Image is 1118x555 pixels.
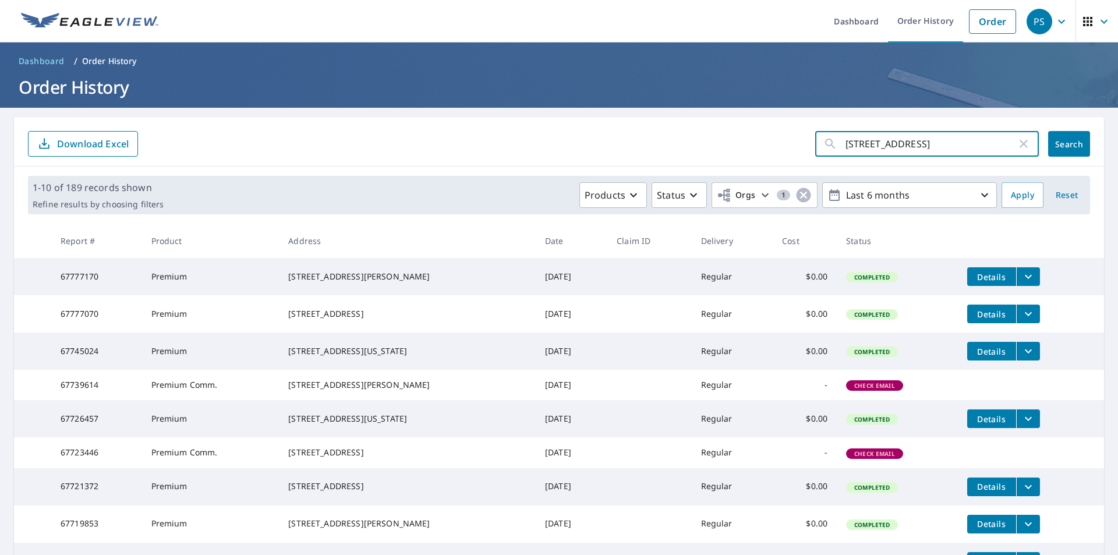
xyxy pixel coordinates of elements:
[847,415,897,423] span: Completed
[82,55,137,67] p: Order History
[847,450,902,458] span: Check Email
[777,191,790,199] span: 1
[837,224,958,258] th: Status
[288,271,526,282] div: [STREET_ADDRESS][PERSON_NAME]
[607,224,691,258] th: Claim ID
[288,480,526,492] div: [STREET_ADDRESS]
[773,370,837,400] td: -
[288,308,526,320] div: [STREET_ADDRESS]
[967,267,1016,286] button: detailsBtn-67777170
[773,333,837,370] td: $0.00
[288,518,526,529] div: [STREET_ADDRESS][PERSON_NAME]
[717,188,756,203] span: Orgs
[1048,131,1090,157] button: Search
[692,437,773,468] td: Regular
[1057,139,1081,150] span: Search
[974,309,1009,320] span: Details
[1016,267,1040,286] button: filesDropdownBtn-67777170
[773,468,837,505] td: $0.00
[142,370,279,400] td: Premium Comm.
[51,295,142,333] td: 67777070
[536,295,607,333] td: [DATE]
[579,182,647,208] button: Products
[773,295,837,333] td: $0.00
[967,478,1016,496] button: detailsBtn-67721372
[845,128,1017,160] input: Address, Report #, Claim ID, etc.
[51,224,142,258] th: Report #
[847,273,897,281] span: Completed
[536,258,607,295] td: [DATE]
[1016,409,1040,428] button: filesDropdownBtn-67726457
[692,224,773,258] th: Delivery
[51,400,142,437] td: 67726457
[967,409,1016,428] button: detailsBtn-67726457
[142,295,279,333] td: Premium
[536,333,607,370] td: [DATE]
[841,185,978,206] p: Last 6 months
[692,258,773,295] td: Regular
[692,295,773,333] td: Regular
[33,199,164,210] p: Refine results by choosing filters
[1016,478,1040,496] button: filesDropdownBtn-67721372
[1002,182,1043,208] button: Apply
[536,468,607,505] td: [DATE]
[14,75,1104,99] h1: Order History
[1011,188,1034,203] span: Apply
[142,224,279,258] th: Product
[712,182,818,208] button: Orgs1
[967,305,1016,323] button: detailsBtn-67777070
[847,348,897,356] span: Completed
[142,505,279,543] td: Premium
[288,447,526,458] div: [STREET_ADDRESS]
[536,370,607,400] td: [DATE]
[288,379,526,391] div: [STREET_ADDRESS][PERSON_NAME]
[773,505,837,543] td: $0.00
[288,413,526,425] div: [STREET_ADDRESS][US_STATE]
[773,437,837,468] td: -
[974,271,1009,282] span: Details
[536,224,607,258] th: Date
[773,224,837,258] th: Cost
[536,437,607,468] td: [DATE]
[974,481,1009,492] span: Details
[19,55,65,67] span: Dashboard
[974,346,1009,357] span: Details
[974,518,1009,529] span: Details
[142,468,279,505] td: Premium
[14,52,1104,70] nav: breadcrumb
[1016,342,1040,360] button: filesDropdownBtn-67745024
[847,521,897,529] span: Completed
[1016,515,1040,533] button: filesDropdownBtn-67719853
[974,413,1009,425] span: Details
[692,505,773,543] td: Regular
[1016,305,1040,323] button: filesDropdownBtn-67777070
[51,505,142,543] td: 67719853
[847,483,897,492] span: Completed
[536,400,607,437] td: [DATE]
[288,345,526,357] div: [STREET_ADDRESS][US_STATE]
[692,333,773,370] td: Regular
[279,224,536,258] th: Address
[847,381,902,390] span: Check Email
[1027,9,1052,34] div: PS
[773,400,837,437] td: $0.00
[51,468,142,505] td: 67721372
[28,131,138,157] button: Download Excel
[847,310,897,319] span: Completed
[969,9,1016,34] a: Order
[142,437,279,468] td: Premium Comm.
[142,333,279,370] td: Premium
[692,400,773,437] td: Regular
[585,188,625,202] p: Products
[773,258,837,295] td: $0.00
[21,13,158,30] img: EV Logo
[57,137,129,150] p: Download Excel
[967,342,1016,360] button: detailsBtn-67745024
[14,52,69,70] a: Dashboard
[652,182,707,208] button: Status
[51,333,142,370] td: 67745024
[51,258,142,295] td: 67777170
[967,515,1016,533] button: detailsBtn-67719853
[51,437,142,468] td: 67723446
[1053,188,1081,203] span: Reset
